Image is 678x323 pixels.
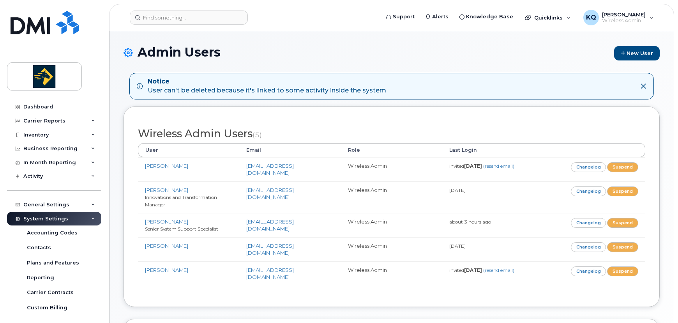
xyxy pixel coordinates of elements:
[246,267,294,280] a: [EMAIL_ADDRESS][DOMAIN_NAME]
[341,261,442,286] td: Wireless Admin
[607,266,638,276] a: Suspend
[449,187,466,193] small: [DATE]
[148,77,386,86] strong: Notice
[138,128,645,140] h2: Wireless Admin Users
[341,157,442,181] td: Wireless Admin
[607,186,638,196] a: Suspend
[148,77,386,95] div: User can't be deleted because it's linked to some activity inside the system
[607,162,638,172] a: Suspend
[341,213,442,237] td: Wireless Admin
[138,143,239,157] th: User
[483,163,514,169] a: (resend email)
[246,218,294,232] a: [EMAIL_ADDRESS][DOMAIN_NAME]
[246,163,294,176] a: [EMAIL_ADDRESS][DOMAIN_NAME]
[442,143,544,157] th: Last Login
[571,186,606,196] a: Changelog
[145,163,188,169] a: [PERSON_NAME]
[607,242,638,252] a: Suspend
[145,267,188,273] a: [PERSON_NAME]
[571,242,606,252] a: Changelog
[145,243,188,249] a: [PERSON_NAME]
[145,218,188,225] a: [PERSON_NAME]
[246,187,294,201] a: [EMAIL_ADDRESS][DOMAIN_NAME]
[571,266,606,276] a: Changelog
[341,237,442,261] td: Wireless Admin
[571,162,606,172] a: Changelog
[614,46,660,60] a: New User
[246,243,294,256] a: [EMAIL_ADDRESS][DOMAIN_NAME]
[464,163,482,169] strong: [DATE]
[449,267,514,273] small: invited
[449,243,466,249] small: [DATE]
[341,181,442,213] td: Wireless Admin
[607,218,638,228] a: Suspend
[239,143,341,157] th: Email
[124,45,660,60] h1: Admin Users
[145,226,218,232] small: Senior System Support Specialist
[145,187,188,193] a: [PERSON_NAME]
[145,194,217,208] small: Innovations and Transformation Manager
[252,131,262,139] small: (5)
[449,219,491,225] small: about 3 hours ago
[571,218,606,228] a: Changelog
[464,267,482,273] strong: [DATE]
[483,267,514,273] a: (resend email)
[341,143,442,157] th: Role
[449,163,514,169] small: invited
